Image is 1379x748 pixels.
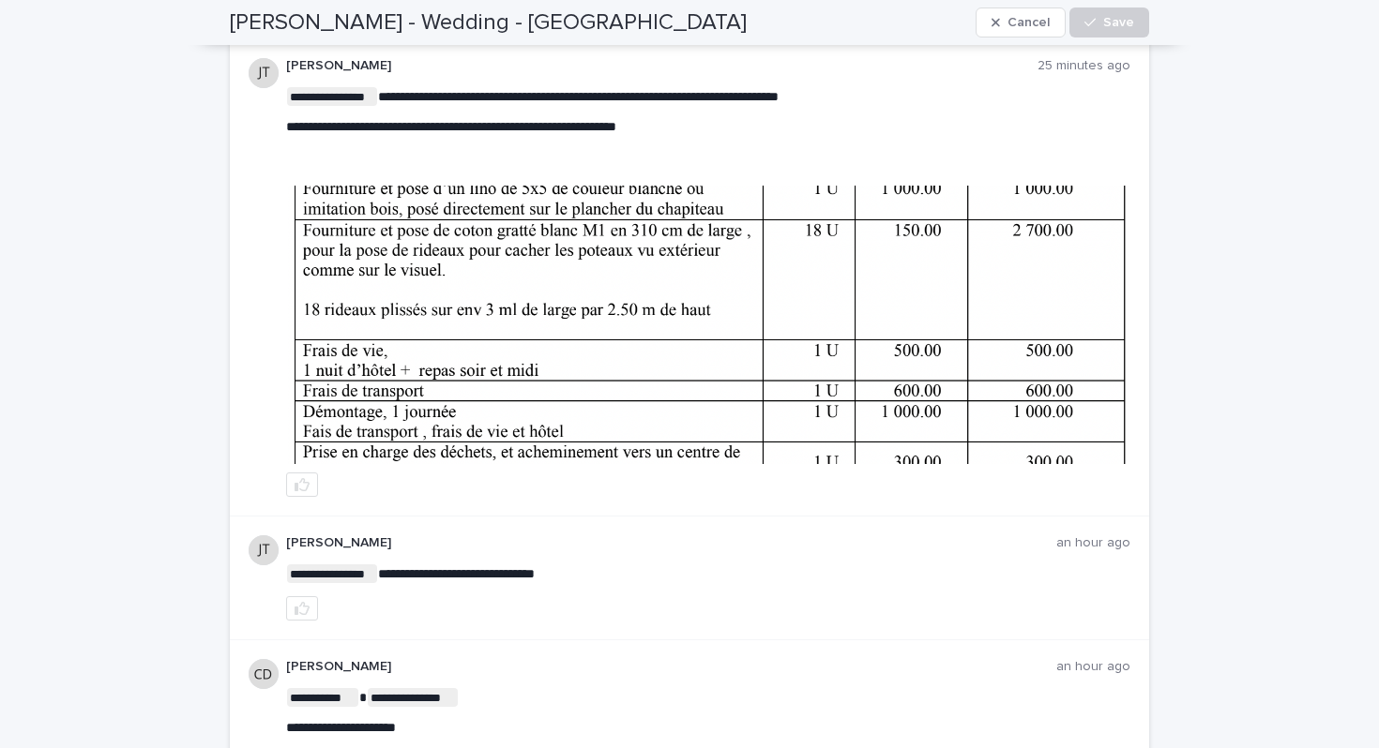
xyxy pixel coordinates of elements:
button: like this post [286,596,318,621]
button: like this post [286,472,318,497]
h2: [PERSON_NAME] - Wedding - [GEOGRAPHIC_DATA] [230,9,747,37]
p: [PERSON_NAME] [286,535,1056,551]
p: [PERSON_NAME] [286,659,1056,675]
p: an hour ago [1056,535,1130,551]
p: [PERSON_NAME] [286,58,1038,74]
p: 25 minutes ago [1038,58,1130,74]
span: Cancel [1008,16,1050,29]
span: Save [1103,16,1134,29]
p: an hour ago [1056,659,1130,675]
button: Save [1069,7,1149,37]
button: Cancel [976,7,1066,37]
